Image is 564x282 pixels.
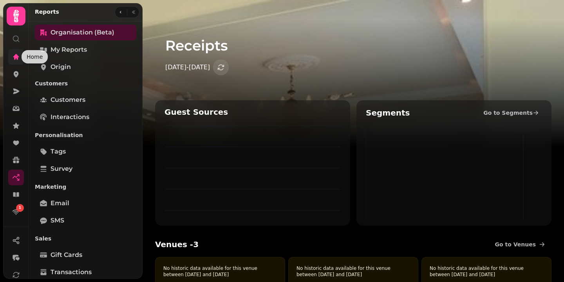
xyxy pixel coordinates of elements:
[35,231,136,246] p: Sales
[35,59,136,75] a: Origin
[495,240,536,248] span: Go to Venues
[483,109,533,117] span: Go to Segments
[51,28,114,37] span: Organisation (beta)
[35,264,136,280] a: Transactions
[489,238,552,251] a: Go to Venues
[51,62,71,72] span: Origin
[22,50,48,63] div: Home
[35,247,136,263] a: Gift Cards
[165,63,210,72] p: [DATE] - [DATE]
[51,199,69,208] span: Email
[51,147,66,156] span: tags
[165,19,541,53] h1: Receipts
[35,92,136,108] a: Customers
[51,216,64,225] span: SMS
[477,107,545,119] a: Go to Segments
[35,213,136,228] a: SMS
[163,265,277,278] p: No historic data available for this venue between [DATE] and [DATE]
[35,42,136,58] a: My Reports
[51,112,89,122] span: Interactions
[35,109,136,125] a: Interactions
[35,180,136,194] p: Marketing
[35,76,136,90] p: Customers
[296,265,410,278] p: No historic data available for this venue between [DATE] and [DATE]
[51,45,87,54] span: My Reports
[35,161,136,177] a: survey
[155,100,305,124] h2: Guest Sources
[366,107,410,118] h2: Segments
[51,250,82,260] span: Gift Cards
[51,95,85,105] span: Customers
[35,128,136,142] p: Personalisation
[35,195,136,211] a: Email
[8,204,24,220] a: 1
[51,268,92,277] span: Transactions
[35,144,136,159] a: tags
[35,8,59,16] h2: Reports
[19,205,21,211] span: 1
[155,239,199,250] h2: Venues - 3
[35,25,136,40] a: Organisation (beta)
[430,265,543,278] p: No historic data available for this venue between [DATE] and [DATE]
[51,164,72,174] span: survey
